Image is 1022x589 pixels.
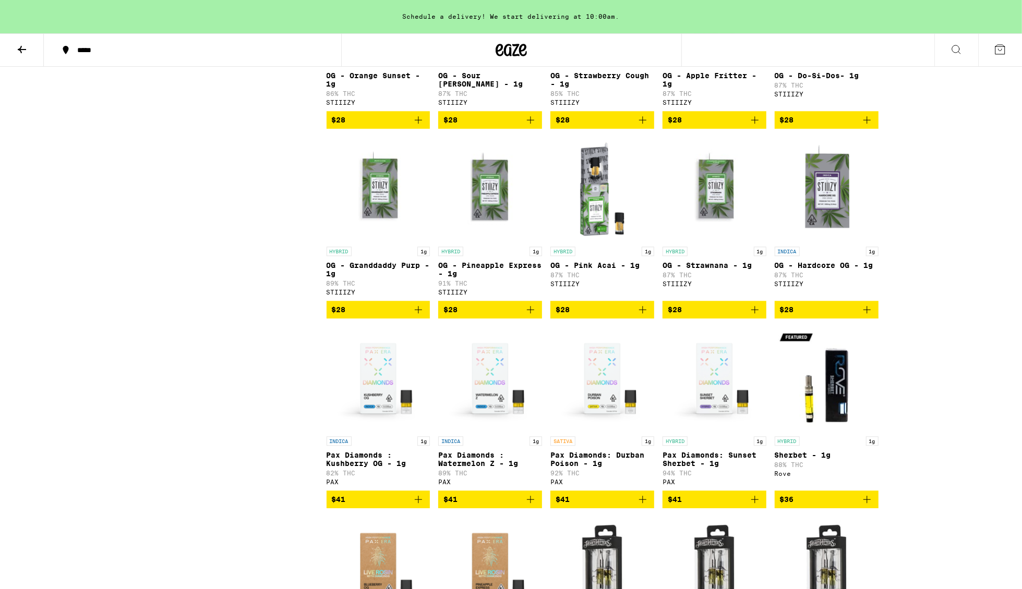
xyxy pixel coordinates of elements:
[663,99,766,106] div: STIIIZY
[327,90,430,97] p: 86% THC
[332,495,346,504] span: $41
[668,116,682,124] span: $28
[550,436,575,446] p: SATIVA
[438,327,542,431] img: PAX - Pax Diamonds : Watermelon Z - 1g
[438,327,542,490] a: Open page for Pax Diamonds : Watermelon Z - 1g from PAX
[443,116,458,124] span: $28
[327,289,430,296] div: STIIIZY
[530,436,542,446] p: 1g
[550,451,654,468] p: Pax Diamonds: Durban Poison - 1g
[550,301,654,318] button: Add to bag
[332,116,346,124] span: $28
[438,436,463,446] p: INDICA
[438,90,542,97] p: 87% THC
[550,272,654,278] p: 87% THC
[775,91,879,97] div: STIIIZY
[550,71,654,88] p: OG - Strawberry Cough - 1g
[327,327,430,431] img: PAX - Pax Diamonds : Kushberry OG - 1g
[556,495,570,504] span: $41
[663,327,766,431] img: PAX - Pax Diamonds: Sunset Sherbet - 1g
[327,137,430,301] a: Open page for OG - Granddaddy Purp - 1g from STIIIZY
[556,116,570,124] span: $28
[438,137,542,241] img: STIIIZY - OG - Pineapple Express - 1g
[663,272,766,278] p: 87% THC
[438,261,542,278] p: OG - Pineapple Express - 1g
[775,327,879,431] img: Rove - Sherbet - 1g
[438,137,542,301] a: Open page for OG - Pineapple Express - 1g from STIIIZY
[663,247,688,256] p: HYBRID
[663,327,766,490] a: Open page for Pax Diamonds: Sunset Sherbet - 1g from PAX
[438,247,463,256] p: HYBRID
[438,451,542,468] p: Pax Diamonds : Watermelon Z - 1g
[327,301,430,318] button: Add to bag
[775,82,879,89] p: 87% THC
[663,261,766,269] p: OG - Strawnana - 1g
[775,261,879,269] p: OG - Hardcore OG - 1g
[438,111,542,129] button: Add to bag
[327,99,430,106] div: STIIIZY
[327,436,352,446] p: INDICA
[438,470,542,476] p: 89% THC
[775,327,879,490] a: Open page for Sherbet - 1g from Rove
[443,305,458,314] span: $28
[775,71,879,80] p: OG - Do-Si-Dos- 1g
[775,301,879,318] button: Add to bag
[775,461,879,468] p: 88% THC
[775,272,879,278] p: 87% THC
[417,247,430,256] p: 1g
[550,327,654,431] img: PAX - Pax Diamonds: Durban Poison - 1g
[642,436,654,446] p: 1g
[663,436,688,446] p: HYBRID
[438,301,542,318] button: Add to bag
[6,7,75,16] span: Hi. Need any help?
[866,436,879,446] p: 1g
[754,247,766,256] p: 1g
[754,436,766,446] p: 1g
[327,470,430,476] p: 82% THC
[663,90,766,97] p: 87% THC
[438,280,542,287] p: 91% THC
[550,280,654,287] div: STIIIZY
[332,305,346,314] span: $28
[775,137,879,301] a: Open page for OG - Hardcore OG - 1g from STIIIZY
[780,495,794,504] span: $36
[417,436,430,446] p: 1g
[327,247,352,256] p: HYBRID
[663,490,766,508] button: Add to bag
[530,247,542,256] p: 1g
[327,261,430,278] p: OG - Granddaddy Purp - 1g
[775,137,879,241] img: STIIIZY - OG - Hardcore OG - 1g
[663,111,766,129] button: Add to bag
[642,247,654,256] p: 1g
[550,99,654,106] div: STIIIZY
[780,116,794,124] span: $28
[663,137,766,301] a: Open page for OG - Strawnana - 1g from STIIIZY
[663,478,766,485] div: PAX
[663,301,766,318] button: Add to bag
[327,327,430,490] a: Open page for Pax Diamonds : Kushberry OG - 1g from PAX
[775,490,879,508] button: Add to bag
[327,490,430,508] button: Add to bag
[327,111,430,129] button: Add to bag
[663,280,766,287] div: STIIIZY
[668,305,682,314] span: $28
[327,71,430,88] p: OG - Orange Sunset - 1g
[663,71,766,88] p: OG - Apple Fritter - 1g
[327,451,430,468] p: Pax Diamonds : Kushberry OG - 1g
[438,478,542,485] div: PAX
[443,495,458,504] span: $41
[550,137,654,241] img: STIIIZY - OG - Pink Acai - 1g
[550,490,654,508] button: Add to bag
[775,111,879,129] button: Add to bag
[775,436,800,446] p: HYBRID
[775,247,800,256] p: INDICA
[663,451,766,468] p: Pax Diamonds: Sunset Sherbet - 1g
[550,327,654,490] a: Open page for Pax Diamonds: Durban Poison - 1g from PAX
[550,90,654,97] p: 85% THC
[550,137,654,301] a: Open page for OG - Pink Acai - 1g from STIIIZY
[556,305,570,314] span: $28
[775,451,879,459] p: Sherbet - 1g
[780,305,794,314] span: $28
[550,247,575,256] p: HYBRID
[668,495,682,504] span: $41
